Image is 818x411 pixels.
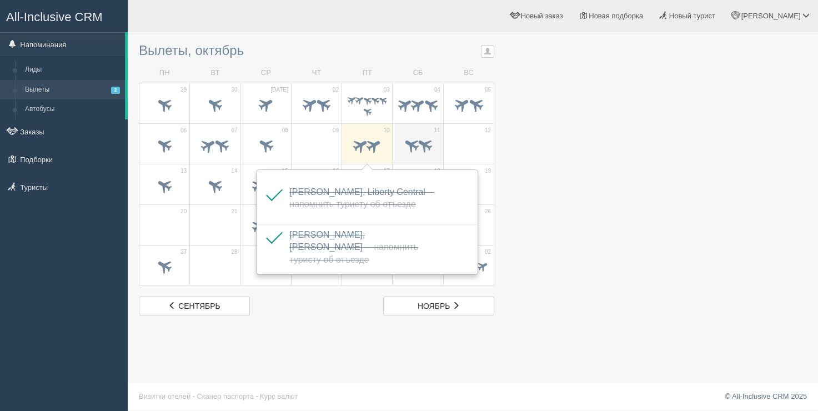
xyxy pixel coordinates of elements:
[333,167,339,175] span: 16
[741,12,800,20] span: [PERSON_NAME]
[231,248,237,256] span: 28
[231,86,237,94] span: 30
[178,302,220,310] span: сентябрь
[342,63,393,83] td: ПТ
[190,63,240,83] td: ВТ
[289,230,418,265] span: [PERSON_NAME], [PERSON_NAME]
[1,1,127,31] a: All-Inclusive CRM
[282,167,288,175] span: 15
[180,248,187,256] span: 27
[485,208,491,215] span: 26
[180,208,187,215] span: 20
[256,392,258,400] span: ·
[180,86,187,94] span: 29
[139,43,494,58] h3: Вылеты, октябрь
[20,60,125,80] a: Лиды
[240,63,291,83] td: СР
[434,127,440,134] span: 11
[180,167,187,175] span: 13
[589,12,643,20] span: Новая подборка
[393,63,443,83] td: СБ
[521,12,563,20] span: Новый заказ
[725,392,807,400] a: © All-Inclusive CRM 2025
[139,297,250,315] a: сентябрь
[260,392,298,400] a: Курс валют
[383,127,389,134] span: 10
[289,187,434,209] span: [PERSON_NAME], Liberty Central
[333,127,339,134] span: 09
[383,167,389,175] span: 17
[485,248,491,256] span: 02
[197,392,254,400] a: Сканер паспорта
[180,127,187,134] span: 06
[434,86,440,94] span: 04
[231,167,237,175] span: 14
[6,10,103,24] span: All-Inclusive CRM
[383,297,494,315] a: ноябрь
[485,127,491,134] span: 12
[282,127,288,134] span: 08
[20,80,125,100] a: Вылеты2
[485,86,491,94] span: 05
[291,63,342,83] td: ЧТ
[20,99,125,119] a: Автобусы
[270,86,288,94] span: [DATE]
[289,230,418,265] a: [PERSON_NAME], [PERSON_NAME]— Напомнить туристу об отъезде
[333,86,339,94] span: 02
[669,12,715,20] span: Новый турист
[193,392,195,400] span: ·
[418,302,450,310] span: ноябрь
[139,392,190,400] a: Визитки отелей
[139,63,190,83] td: ПН
[289,187,434,209] a: [PERSON_NAME], Liberty Central— Напомнить туристу об отъезде
[231,208,237,215] span: 21
[383,86,389,94] span: 03
[434,167,440,175] span: 18
[443,63,494,83] td: ВС
[111,87,120,94] span: 2
[231,127,237,134] span: 07
[485,167,491,175] span: 19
